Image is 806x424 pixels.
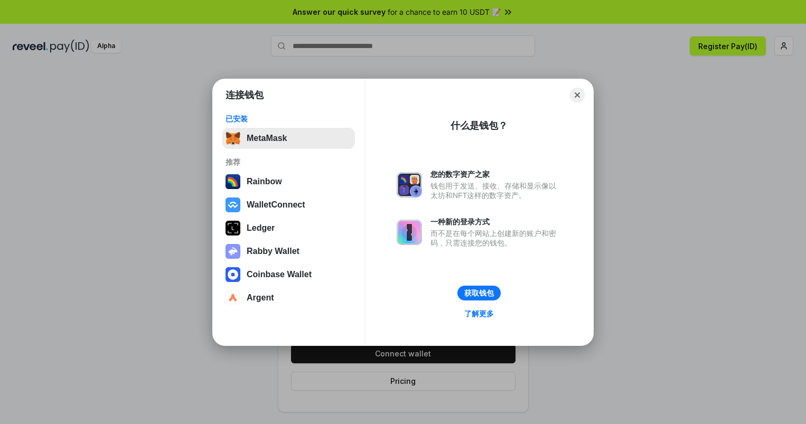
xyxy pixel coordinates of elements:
div: 已安装 [226,114,352,124]
div: Ledger [247,223,275,233]
button: Ledger [222,218,355,239]
img: svg+xml,%3Csvg%20xmlns%3D%22http%3A%2F%2Fwww.w3.org%2F2000%2Fsvg%22%20fill%3D%22none%22%20viewBox... [397,220,422,245]
h1: 连接钱包 [226,89,264,101]
img: svg+xml,%3Csvg%20xmlns%3D%22http%3A%2F%2Fwww.w3.org%2F2000%2Fsvg%22%20fill%3D%22none%22%20viewBox... [397,172,422,197]
button: MetaMask [222,128,355,149]
div: 您的数字资产之家 [430,169,561,179]
div: 而不是在每个网站上创建新的账户和密码，只需连接您的钱包。 [430,229,561,248]
img: svg+xml,%3Csvg%20width%3D%2228%22%20height%3D%2228%22%20viewBox%3D%220%200%2028%2028%22%20fill%3D... [226,267,240,282]
img: svg+xml,%3Csvg%20xmlns%3D%22http%3A%2F%2Fwww.w3.org%2F2000%2Fsvg%22%20width%3D%2228%22%20height%3... [226,221,240,235]
div: 钱包用于发送、接收、存储和显示像以太坊和NFT这样的数字资产。 [430,181,561,200]
div: Argent [247,293,274,303]
button: Rainbow [222,171,355,192]
div: 什么是钱包？ [451,119,508,132]
button: Argent [222,287,355,308]
div: Coinbase Wallet [247,270,312,279]
img: svg+xml,%3Csvg%20width%3D%2228%22%20height%3D%2228%22%20viewBox%3D%220%200%2028%2028%22%20fill%3D... [226,290,240,305]
div: 推荐 [226,157,352,167]
div: Rainbow [247,177,282,186]
div: Rabby Wallet [247,247,299,256]
div: WalletConnect [247,200,305,210]
div: 了解更多 [464,309,494,318]
img: svg+xml,%3Csvg%20width%3D%2228%22%20height%3D%2228%22%20viewBox%3D%220%200%2028%2028%22%20fill%3D... [226,197,240,212]
a: 了解更多 [458,307,500,321]
div: MetaMask [247,134,287,143]
img: svg+xml,%3Csvg%20fill%3D%22none%22%20height%3D%2233%22%20viewBox%3D%220%200%2035%2033%22%20width%... [226,131,240,146]
button: Rabby Wallet [222,241,355,262]
button: 获取钱包 [457,286,501,300]
img: svg+xml,%3Csvg%20width%3D%22120%22%20height%3D%22120%22%20viewBox%3D%220%200%20120%20120%22%20fil... [226,174,240,189]
div: 一种新的登录方式 [430,217,561,227]
img: svg+xml,%3Csvg%20xmlns%3D%22http%3A%2F%2Fwww.w3.org%2F2000%2Fsvg%22%20fill%3D%22none%22%20viewBox... [226,244,240,259]
button: Coinbase Wallet [222,264,355,285]
button: WalletConnect [222,194,355,215]
div: 获取钱包 [464,288,494,298]
button: Close [570,88,585,102]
